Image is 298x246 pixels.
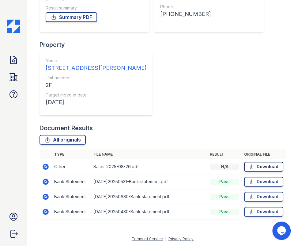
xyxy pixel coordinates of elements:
[210,179,239,185] div: Pass
[46,64,146,72] div: [STREET_ADDRESS][PERSON_NAME]
[242,149,286,159] th: Original file
[210,164,239,170] div: N/A
[40,135,86,145] a: All originals
[165,237,166,241] div: |
[210,194,239,200] div: Pass
[160,10,258,18] div: [PHONE_NUMBER]
[40,124,93,132] div: Document Results
[52,174,91,189] td: Bank Statement
[91,204,208,219] td: [DATE]20250430-Bank statement.pdf
[91,149,208,159] th: File name
[7,20,20,33] img: CE_Icon_Blue-c292c112584629df590d857e76928e9f676e5b41ef8f769ba2f05ee15b207248.png
[46,12,97,22] a: Summary PDF
[46,58,146,72] a: Name [STREET_ADDRESS][PERSON_NAME]
[244,207,283,217] a: Download
[160,4,258,10] div: Phone
[46,58,146,64] div: Name
[52,159,91,174] td: Other
[91,174,208,189] td: [DATE]20250531-Bank statement.pdf
[52,189,91,204] td: Bank Statement
[244,192,283,202] a: Download
[46,92,146,98] div: Target move in date
[46,5,143,11] div: Result summary
[244,177,283,187] a: Download
[91,159,208,174] td: Sales-2025-08-26.pdf
[132,237,163,241] a: Terms of Service
[91,189,208,204] td: [DATE]20250630-Bank statement.pdf
[46,98,146,107] div: [DATE]
[52,149,91,159] th: Type
[244,162,283,172] a: Download
[46,75,146,81] div: Unit number
[40,40,157,49] div: Property
[46,81,146,89] div: 2F
[168,237,194,241] a: Privacy Policy
[272,221,292,240] iframe: chat widget
[52,204,91,219] td: Bank Statement
[210,209,239,215] div: Pass
[207,149,242,159] th: Result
